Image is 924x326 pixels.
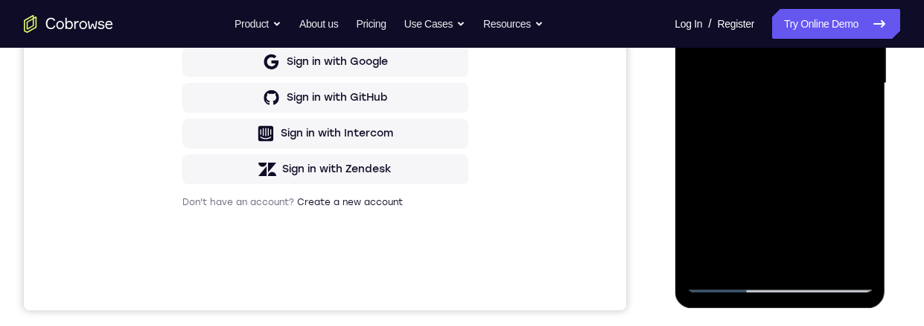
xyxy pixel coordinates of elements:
[24,15,113,33] a: Go to the home page
[159,236,445,266] button: Sign in with Google
[299,9,338,39] a: About us
[708,15,711,33] span: /
[293,213,309,225] p: or
[159,171,445,201] button: Sign in
[263,280,363,295] div: Sign in with GitHub
[404,9,465,39] button: Use Cases
[159,102,445,123] h1: Sign in to your account
[483,9,544,39] button: Resources
[772,9,900,39] a: Try Online Demo
[159,272,445,302] button: Sign in with GitHub
[718,9,754,39] a: Register
[675,9,702,39] a: Log In
[263,244,364,259] div: Sign in with Google
[168,142,436,157] input: Enter your email
[235,9,281,39] button: Product
[356,9,386,39] a: Pricing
